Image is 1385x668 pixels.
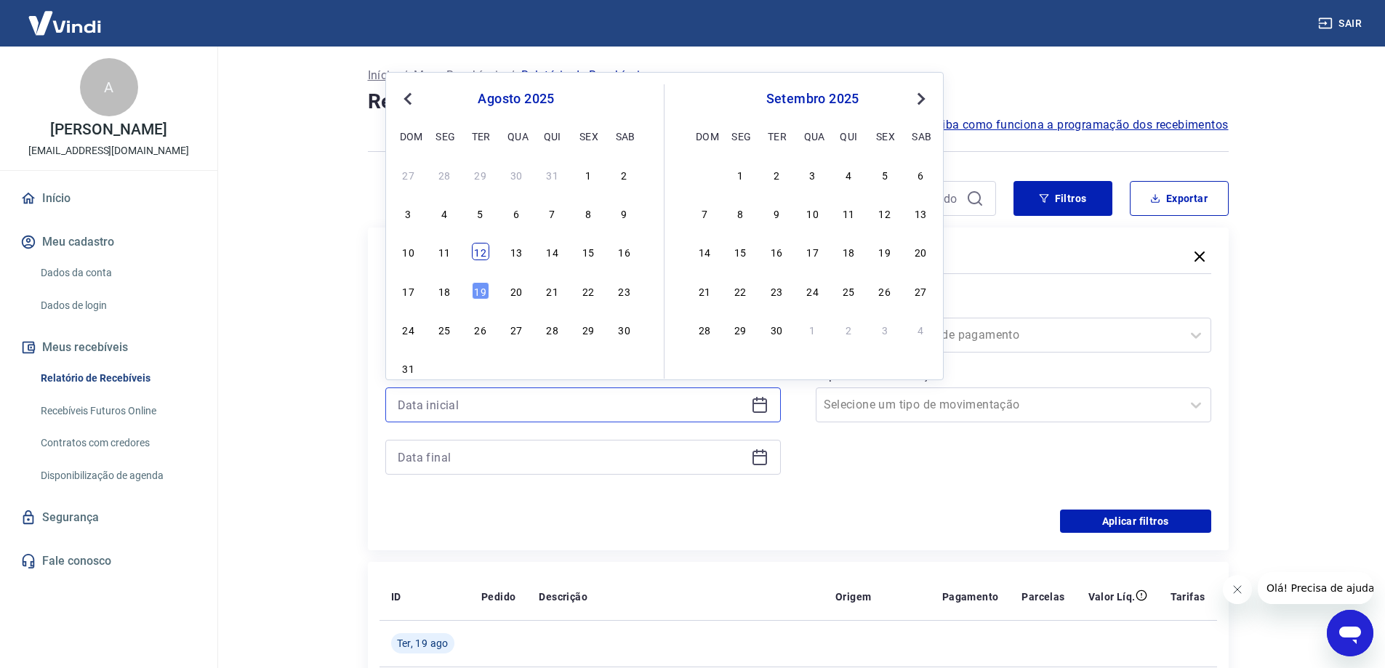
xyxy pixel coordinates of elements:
[400,204,417,222] div: Choose domingo, 3 de agosto de 2025
[368,67,397,84] a: Início
[481,589,515,604] p: Pedido
[507,166,525,183] div: Choose quarta-feira, 30 de julho de 2025
[368,87,1229,116] h4: Relatório de Recebíveis
[768,282,785,299] div: Choose terça-feira, 23 de setembro de 2025
[768,204,785,222] div: Choose terça-feira, 9 de setembro de 2025
[876,282,894,299] div: Choose sexta-feira, 26 de setembro de 2025
[1130,181,1229,216] button: Exportar
[696,127,713,145] div: dom
[912,90,930,108] button: Next Month
[840,204,857,222] div: Choose quinta-feira, 11 de setembro de 2025
[1171,589,1205,604] p: Tarifas
[507,204,525,222] div: Choose quarta-feira, 6 de agosto de 2025
[616,359,633,377] div: Choose sábado, 6 de setembro de 2025
[1315,10,1368,37] button: Sair
[35,428,200,458] a: Contratos com credores
[579,204,597,222] div: Choose sexta-feira, 8 de agosto de 2025
[579,321,597,338] div: Choose sexta-feira, 29 de agosto de 2025
[507,359,525,377] div: Choose quarta-feira, 3 de setembro de 2025
[876,243,894,260] div: Choose sexta-feira, 19 de setembro de 2025
[400,127,417,145] div: dom
[768,166,785,183] div: Choose terça-feira, 2 de setembro de 2025
[616,127,633,145] div: sab
[472,204,489,222] div: Choose terça-feira, 5 de agosto de 2025
[768,243,785,260] div: Choose terça-feira, 16 de setembro de 2025
[616,321,633,338] div: Choose sábado, 30 de agosto de 2025
[507,243,525,260] div: Choose quarta-feira, 13 de agosto de 2025
[579,282,597,299] div: Choose sexta-feira, 22 de agosto de 2025
[472,282,489,299] div: Choose terça-feira, 19 de agosto de 2025
[731,282,749,299] div: Choose segunda-feira, 22 de setembro de 2025
[435,243,453,260] div: Choose segunda-feira, 11 de agosto de 2025
[544,282,561,299] div: Choose quinta-feira, 21 de agosto de 2025
[731,127,749,145] div: seg
[694,164,931,339] div: month 2025-09
[768,321,785,338] div: Choose terça-feira, 30 de setembro de 2025
[835,589,871,604] p: Origem
[696,166,713,183] div: Choose domingo, 31 de agosto de 2025
[840,321,857,338] div: Choose quinta-feira, 2 de outubro de 2025
[17,331,200,363] button: Meus recebíveis
[731,166,749,183] div: Choose segunda-feira, 1 de setembro de 2025
[435,127,453,145] div: seg
[35,363,200,393] a: Relatório de Recebíveis
[912,243,929,260] div: Choose sábado, 20 de setembro de 2025
[840,243,857,260] div: Choose quinta-feira, 18 de setembro de 2025
[35,396,200,426] a: Recebíveis Futuros Online
[35,258,200,288] a: Dados da conta
[616,243,633,260] div: Choose sábado, 16 de agosto de 2025
[397,636,449,651] span: Ter, 19 ago
[819,367,1208,385] label: Tipo de Movimentação
[521,67,646,84] p: Relatório de Recebíveis
[35,461,200,491] a: Disponibilização de agenda
[544,166,561,183] div: Choose quinta-feira, 31 de julho de 2025
[435,282,453,299] div: Choose segunda-feira, 18 de agosto de 2025
[9,10,122,22] span: Olá! Precisa de ajuda?
[472,243,489,260] div: Choose terça-feira, 12 de agosto de 2025
[696,204,713,222] div: Choose domingo, 7 de setembro de 2025
[912,166,929,183] div: Choose sábado, 6 de setembro de 2025
[840,127,857,145] div: qui
[579,166,597,183] div: Choose sexta-feira, 1 de agosto de 2025
[435,359,453,377] div: Choose segunda-feira, 1 de setembro de 2025
[398,394,745,416] input: Data inicial
[579,127,597,145] div: sex
[414,67,504,84] a: Meus Recebíveis
[876,204,894,222] div: Choose sexta-feira, 12 de setembro de 2025
[539,589,587,604] p: Descrição
[544,321,561,338] div: Choose quinta-feira, 28 de agosto de 2025
[17,502,200,534] a: Segurança
[616,204,633,222] div: Choose sábado, 9 de agosto de 2025
[840,166,857,183] div: Choose quinta-feira, 4 de setembro de 2025
[912,282,929,299] div: Choose sábado, 27 de setembro de 2025
[544,204,561,222] div: Choose quinta-feira, 7 de agosto de 2025
[28,143,189,158] p: [EMAIL_ADDRESS][DOMAIN_NAME]
[400,166,417,183] div: Choose domingo, 27 de julho de 2025
[398,164,635,379] div: month 2025-08
[804,127,822,145] div: qua
[17,1,112,45] img: Vindi
[544,359,561,377] div: Choose quinta-feira, 4 de setembro de 2025
[17,226,200,258] button: Meu cadastro
[400,243,417,260] div: Choose domingo, 10 de agosto de 2025
[840,282,857,299] div: Choose quinta-feira, 25 de setembro de 2025
[876,127,894,145] div: sex
[435,166,453,183] div: Choose segunda-feira, 28 de julho de 2025
[804,243,822,260] div: Choose quarta-feira, 17 de setembro de 2025
[400,321,417,338] div: Choose domingo, 24 de agosto de 2025
[616,166,633,183] div: Choose sábado, 2 de agosto de 2025
[876,166,894,183] div: Choose sexta-feira, 5 de setembro de 2025
[507,127,525,145] div: qua
[50,122,166,137] p: [PERSON_NAME]
[472,359,489,377] div: Choose terça-feira, 2 de setembro de 2025
[912,321,929,338] div: Choose sábado, 4 de outubro de 2025
[391,589,401,604] p: ID
[80,58,138,116] div: A
[942,589,999,604] p: Pagamento
[928,116,1229,134] a: Saiba como funciona a programação dos recebimentos
[510,67,515,84] p: /
[1327,610,1373,656] iframe: Botão para abrir a janela de mensagens
[35,291,200,321] a: Dados de login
